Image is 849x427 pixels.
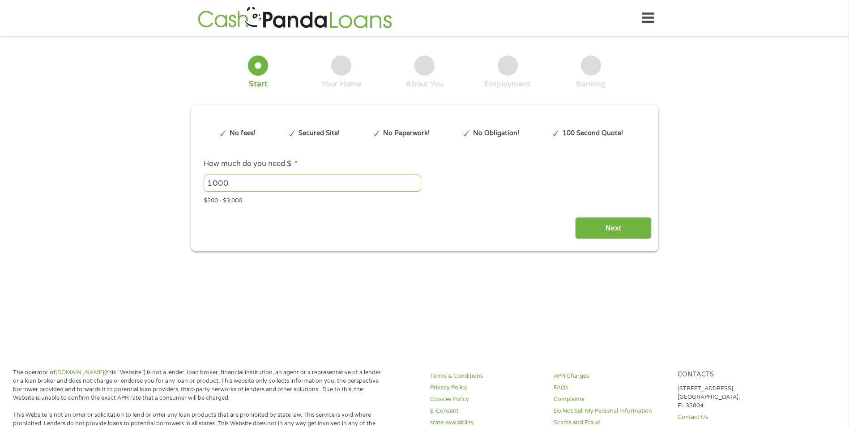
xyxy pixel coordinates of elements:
a: Do Not Sell My Personal Information [554,407,666,415]
a: Terms & Conditions [430,372,543,380]
p: Secured Site! [299,128,340,138]
p: No Obligation! [473,128,519,138]
a: Contact Us [678,413,790,422]
a: FAQs [554,384,666,392]
label: How much do you need $ [204,159,298,169]
div: Banking [576,79,606,89]
p: 100 Second Quote! [563,128,623,138]
a: Privacy Policy [430,384,543,392]
p: No fees! [230,128,256,138]
a: E-Consent [430,407,543,415]
p: The operator of (this “Website”) is not a lender, loan broker, financial institution, an agent or... [13,368,384,402]
a: [DOMAIN_NAME] [55,369,104,376]
p: No Paperwork! [383,128,430,138]
div: Start [249,79,268,89]
p: [STREET_ADDRESS], [GEOGRAPHIC_DATA], FL 32804. [678,384,790,410]
div: Your Home [321,79,362,89]
div: $200 - $3,000 [204,193,645,205]
a: Complaints [554,395,666,404]
img: GetLoanNow Logo [195,5,395,31]
input: Next [575,217,652,239]
a: APR Charges [554,372,666,380]
div: About You [405,79,444,89]
h4: Contacts [678,371,790,379]
div: Employment [484,79,531,89]
a: Cookies Policy [430,395,543,404]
